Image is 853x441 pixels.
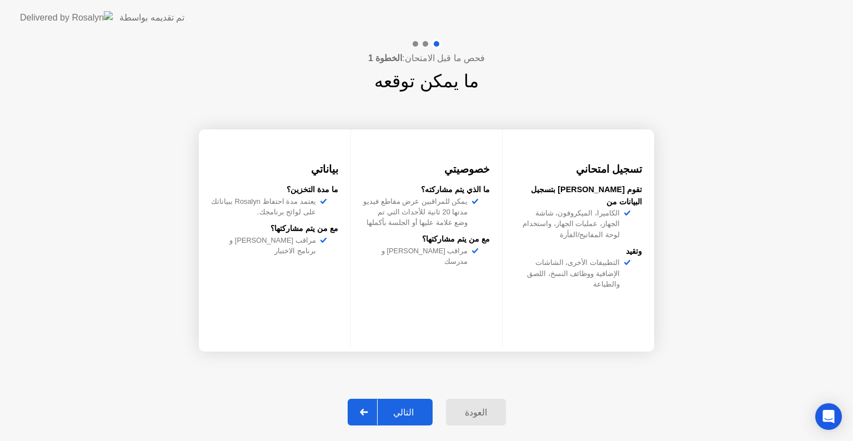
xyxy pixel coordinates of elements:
div: ما مدة التخزين؟ [211,184,338,196]
div: مراقب [PERSON_NAME] و مدرسك [363,245,473,267]
div: يعتمد مدة احتفاظ Rosalyn ببياناتك على لوائح برنامجك. [211,196,320,217]
div: وتقيد [515,245,642,258]
div: العودة [449,407,503,418]
h3: خصوصيتي [363,162,490,177]
h4: فحص ما قبل الامتحان: [368,52,485,65]
div: Open Intercom Messenger [815,403,842,430]
div: مع من يتم مشاركتها؟ [211,223,338,235]
div: يمكن للمراقبين عرض مقاطع فيديو مدتها 20 ثانية للأحداث التي تم وضع علامة عليها أو الجلسة بأكملها [363,196,473,228]
b: الخطوة 1 [368,53,402,63]
button: التالي [348,399,433,425]
h3: تسجيل امتحاني [515,162,642,177]
div: ما الذي يتم مشاركته؟ [363,184,490,196]
button: العودة [446,399,506,425]
h3: بياناتي [211,162,338,177]
div: مراقب [PERSON_NAME] و برنامج الاختبار [211,235,320,256]
h1: ما يمكن توقعه [374,68,479,94]
div: تقوم [PERSON_NAME] بتسجيل البيانات من [515,184,642,208]
img: Delivered by Rosalyn [20,11,113,24]
div: التطبيقات الأخرى، الشاشات الإضافية ووظائف النسخ، اللصق والطباعة [515,257,624,289]
div: الكاميرا، الميكروفون، شاشة الجهاز، عمليات الجهاز، واستخدام لوحة المفاتيح/الفأرة [515,208,624,240]
div: مع من يتم مشاركتها؟ [363,233,490,245]
div: تم تقديمه بواسطة [119,11,184,24]
div: التالي [378,407,429,418]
